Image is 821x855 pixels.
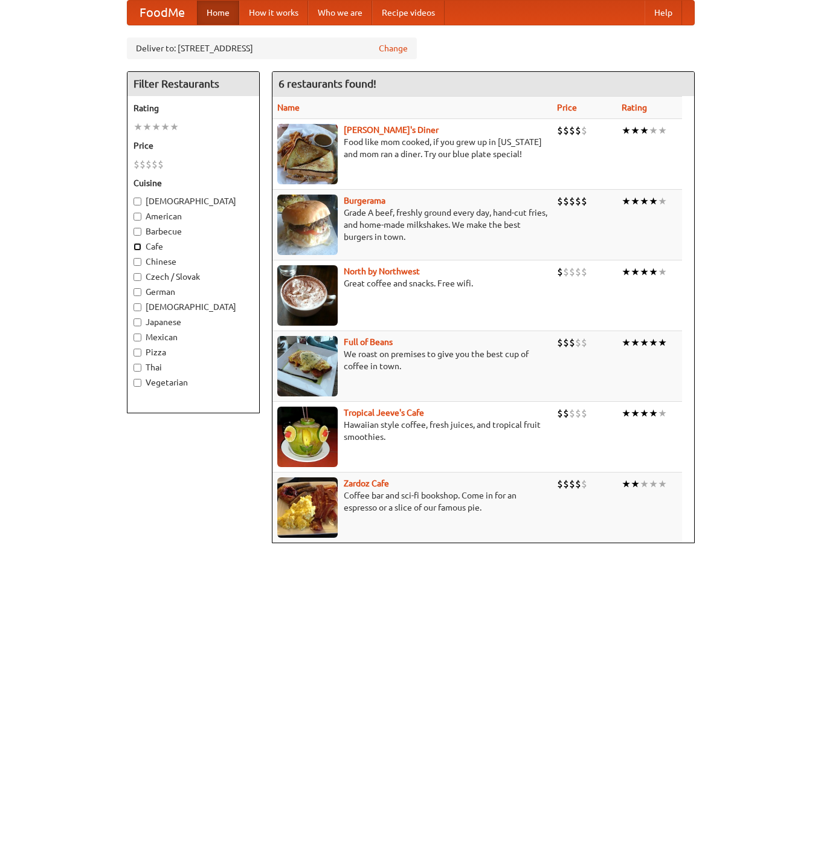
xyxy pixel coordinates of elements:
[569,195,575,208] li: $
[127,1,197,25] a: FoodMe
[134,198,141,205] input: [DEMOGRAPHIC_DATA]
[134,364,141,372] input: Thai
[631,407,640,420] li: ★
[134,349,141,357] input: Pizza
[372,1,445,25] a: Recipe videos
[134,195,253,207] label: [DEMOGRAPHIC_DATA]
[557,477,563,491] li: $
[146,158,152,171] li: $
[581,124,587,137] li: $
[581,477,587,491] li: $
[344,125,439,135] a: [PERSON_NAME]'s Diner
[622,124,631,137] li: ★
[344,337,393,347] a: Full of Beans
[134,240,253,253] label: Cafe
[649,265,658,279] li: ★
[277,477,338,538] img: zardoz.jpg
[631,336,640,349] li: ★
[622,336,631,349] li: ★
[649,407,658,420] li: ★
[170,120,179,134] li: ★
[134,102,253,114] h5: Rating
[158,158,164,171] li: $
[581,336,587,349] li: $
[134,376,253,389] label: Vegetarian
[134,213,141,221] input: American
[134,228,141,236] input: Barbecue
[134,225,253,237] label: Barbecue
[277,336,338,396] img: beans.jpg
[622,265,631,279] li: ★
[640,195,649,208] li: ★
[557,195,563,208] li: $
[631,195,640,208] li: ★
[649,336,658,349] li: ★
[569,407,575,420] li: $
[575,336,581,349] li: $
[344,479,389,488] a: Zardoz Cafe
[575,477,581,491] li: $
[344,408,424,418] a: Tropical Jeeve's Cafe
[278,78,376,89] ng-pluralize: 6 restaurants found!
[127,37,417,59] div: Deliver to: [STREET_ADDRESS]
[277,124,338,184] img: sallys.jpg
[134,288,141,296] input: German
[640,477,649,491] li: ★
[557,103,577,112] a: Price
[134,301,253,313] label: [DEMOGRAPHIC_DATA]
[622,477,631,491] li: ★
[658,265,667,279] li: ★
[134,243,141,251] input: Cafe
[581,265,587,279] li: $
[134,361,253,373] label: Thai
[379,42,408,54] a: Change
[563,407,569,420] li: $
[658,124,667,137] li: ★
[575,124,581,137] li: $
[308,1,372,25] a: Who we are
[277,103,300,112] a: Name
[152,158,158,171] li: $
[569,477,575,491] li: $
[134,273,141,281] input: Czech / Slovak
[134,379,141,387] input: Vegetarian
[658,407,667,420] li: ★
[134,177,253,189] h5: Cuisine
[134,271,253,283] label: Czech / Slovak
[161,120,170,134] li: ★
[239,1,308,25] a: How it works
[649,195,658,208] li: ★
[557,265,563,279] li: $
[640,336,649,349] li: ★
[277,136,547,160] p: Food like mom cooked, if you grew up in [US_STATE] and mom ran a diner. Try our blue plate special!
[134,318,141,326] input: Japanese
[557,407,563,420] li: $
[277,489,547,514] p: Coffee bar and sci-fi bookshop. Come in for an espresso or a slice of our famous pie.
[658,336,667,349] li: ★
[134,158,140,171] li: $
[277,265,338,326] img: north.jpg
[658,195,667,208] li: ★
[152,120,161,134] li: ★
[622,103,647,112] a: Rating
[563,124,569,137] li: $
[277,407,338,467] img: jeeves.jpg
[277,277,547,289] p: Great coffee and snacks. Free wifi.
[640,124,649,137] li: ★
[127,72,259,96] h4: Filter Restaurants
[277,207,547,243] p: Grade A beef, freshly ground every day, hand-cut fries, and home-made milkshakes. We make the bes...
[344,196,385,205] a: Burgerama
[134,286,253,298] label: German
[134,210,253,222] label: American
[563,336,569,349] li: $
[640,265,649,279] li: ★
[197,1,239,25] a: Home
[277,348,547,372] p: We roast on premises to give you the best cup of coffee in town.
[563,195,569,208] li: $
[344,266,420,276] a: North by Northwest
